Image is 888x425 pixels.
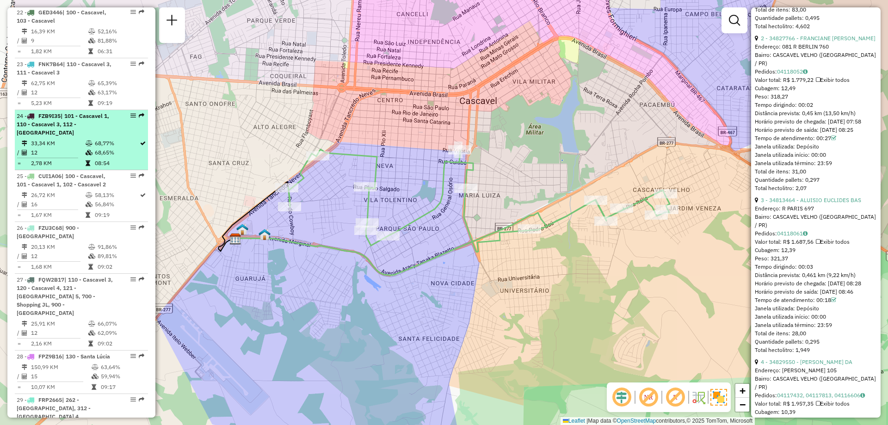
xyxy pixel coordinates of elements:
[17,112,109,136] span: | 101 - Cascavel 1, 110 - Cascavel 3, 112 - [GEOGRAPHIC_DATA]
[22,38,27,43] i: Total de Atividades
[31,191,85,200] td: 26,72 KM
[229,233,241,245] img: CDD Cascavel
[755,263,877,271] div: Tempo dirigindo: 00:03
[586,418,588,424] span: |
[92,364,99,370] i: % de utilização do peso
[17,224,79,240] span: | 900 - [GEOGRAPHIC_DATA]
[139,61,144,67] em: Rota exportada
[831,135,836,142] a: Com service time
[259,228,271,240] img: 703 UDC Light Cascavel
[31,88,88,97] td: 12
[735,398,749,412] a: Zoom out
[100,363,144,372] td: 63,64%
[31,252,88,261] td: 12
[17,262,21,271] td: =
[710,389,727,406] img: Exibir/Ocultar setores
[130,61,136,67] em: Opções
[755,375,877,391] div: Bairro: CASCAVEL VELHO ([GEOGRAPHIC_DATA] / PR)
[130,225,136,230] em: Opções
[17,159,21,168] td: =
[97,262,144,271] td: 09:02
[17,210,21,220] td: =
[17,353,110,360] span: 28 -
[17,61,111,76] span: | 110 - Cascavel 3, 111 - Cascavel 3
[88,49,93,54] i: Tempo total em rota
[761,35,876,42] a: 2 - 34827766 - FRANCIANE [PERSON_NAME]
[22,80,27,86] i: Distância Total
[755,255,788,262] span: Peso: 321,37
[691,390,706,405] img: Fluxo de ruas
[139,397,144,402] em: Rota exportada
[97,328,144,338] td: 62,09%
[755,408,795,415] span: Cubagem: 10,39
[236,223,248,235] img: Ponto de Apoio FAD
[816,238,850,245] span: Exibir todos
[17,372,21,381] td: /
[22,90,27,95] i: Total de Atividades
[755,338,877,346] div: Quantidade pallets: 0,295
[97,242,144,252] td: 91,86%
[17,9,106,24] span: | 100 - Cascavel, 103 - Cascavel
[139,113,144,118] em: Rota exportada
[22,253,27,259] i: Total de Atividades
[38,353,62,360] span: FPZ9B16
[31,99,88,108] td: 5,23 KM
[22,364,27,370] i: Distância Total
[88,321,95,326] i: % de utilização do peso
[31,363,91,372] td: 150,99 KM
[17,396,91,420] span: 29 -
[88,244,95,250] i: % de utilização do peso
[97,319,144,328] td: 66,07%
[88,330,95,336] i: % de utilização da cubagem
[17,112,109,136] span: 24 -
[92,384,96,390] i: Tempo total em rota
[777,68,808,75] a: 04118052
[755,213,877,229] div: Bairro: CASCAVEL VELHO ([GEOGRAPHIC_DATA] / PR)
[17,9,106,24] span: 22 -
[17,276,113,316] span: 27 -
[22,202,27,207] i: Total de Atividades
[637,386,660,408] span: Exibir NR
[38,112,61,119] span: FZB9I35
[761,358,852,365] a: 4 - 34829550 - [PERSON_NAME] DA
[755,151,877,159] div: Janela utilizada início: 00:00
[31,242,88,252] td: 20,13 KM
[755,296,877,304] div: Tempo de atendimento: 00:18
[17,99,21,108] td: =
[755,204,877,213] div: Endereço: R PARIS 697
[94,139,139,148] td: 68,77%
[140,192,146,198] i: Rota otimizada
[755,101,877,109] div: Tempo dirigindo: 00:02
[86,192,92,198] i: % de utilização do peso
[86,160,90,166] i: Tempo total em rota
[38,224,62,231] span: FZU3C68
[803,69,808,74] i: Observações
[755,366,877,375] div: Endereço: [PERSON_NAME] 105
[31,372,91,381] td: 15
[31,148,85,157] td: 12
[97,79,144,88] td: 65,39%
[88,38,95,43] i: % de utilização da cubagem
[130,397,136,402] em: Opções
[755,76,877,84] div: Valor total: R$ 1.779,22
[31,159,85,168] td: 2,78 KM
[86,141,92,146] i: % de utilização do peso
[97,88,144,97] td: 63,17%
[17,224,79,240] span: 26 -
[735,384,749,398] a: Zoom in
[755,6,877,14] div: Total de itens: 83,00
[755,68,877,76] div: Pedidos:
[31,382,91,392] td: 10,07 KM
[139,353,144,359] em: Rota exportada
[777,392,865,399] a: 04117432, 04117813, 04116606
[31,79,88,88] td: 62,75 KM
[725,11,744,30] a: Exibir filtros
[777,230,808,237] a: 04118061
[17,276,113,316] span: | 110 - Cascavel 3, 120 - Cascavel 4, 121 - [GEOGRAPHIC_DATA] 5, 700 - Shopping JL, 900 - [GEOGRA...
[755,321,877,329] div: Janela utilizada término: 23:59
[17,47,21,56] td: =
[22,192,27,198] i: Distância Total
[17,148,21,157] td: /
[97,99,144,108] td: 09:19
[38,396,62,403] span: FRP2665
